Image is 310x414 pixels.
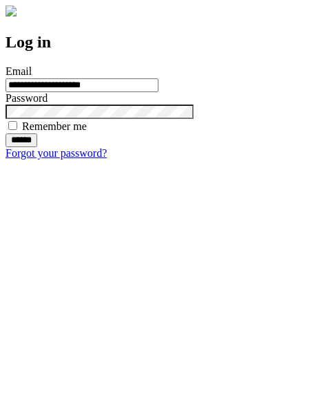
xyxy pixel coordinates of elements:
label: Password [6,92,48,104]
img: logo-4e3dc11c47720685a147b03b5a06dd966a58ff35d612b21f08c02c0306f2b779.png [6,6,17,17]
h2: Log in [6,33,304,52]
label: Remember me [22,120,87,132]
a: Forgot your password? [6,147,107,159]
label: Email [6,65,32,77]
